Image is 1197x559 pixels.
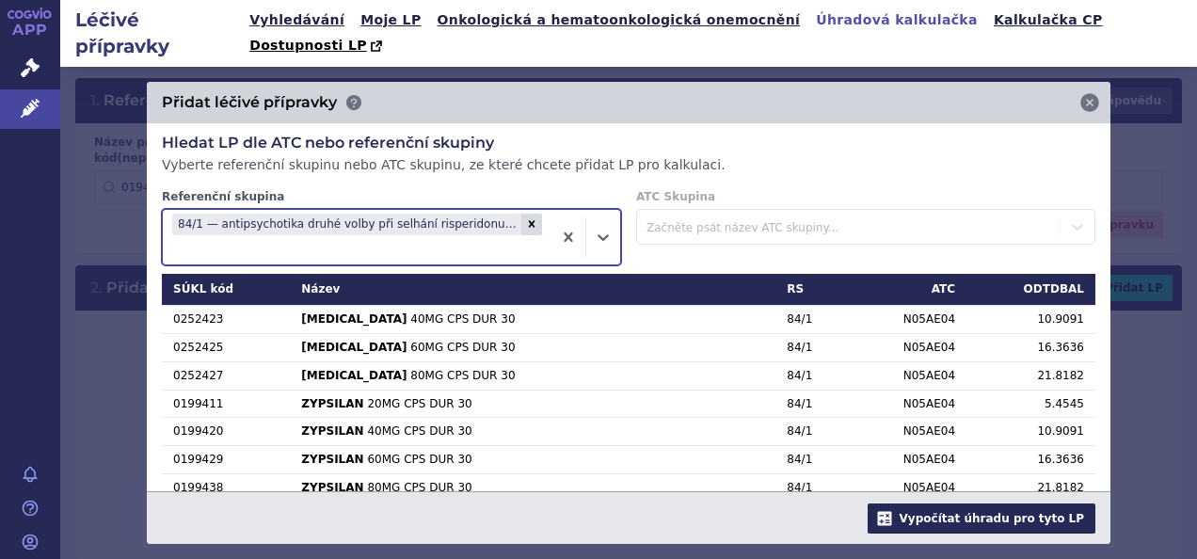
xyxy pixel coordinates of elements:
[162,189,621,205] label: Referenční skupina
[301,369,407,382] strong: [MEDICAL_DATA]
[850,446,966,474] td: N05AE04
[172,214,521,235] div: 84/1 — antipsychotika druhé volby při selhání risperidonu, p.o.
[162,418,290,446] td: 0199420
[988,8,1109,33] a: Kalkulačka CP
[868,503,1095,534] button: Vypočítat úhradu pro tyto LP
[290,274,775,305] th: Název
[301,453,363,466] strong: ZYPSILAN
[162,390,290,418] td: 0199411
[290,390,775,418] td: 20MG CPS DUR 30
[850,474,966,503] td: N05AE04
[249,38,367,53] span: Dostupnosti LP
[850,390,966,418] td: N05AE04
[966,334,1095,362] td: 16.3636
[290,474,775,503] td: 80MG CPS DUR 30
[775,418,850,446] td: 84/1
[966,361,1095,390] td: 21.8182
[301,341,407,354] strong: [MEDICAL_DATA]
[775,306,850,334] td: 84/1
[290,306,775,334] td: 40MG CPS DUR 30
[301,424,363,438] strong: ZYPSILAN
[162,446,290,474] td: 0199429
[966,474,1095,503] td: 21.8182
[162,306,290,334] td: 0252423
[850,274,966,305] th: ATC
[355,8,426,33] a: Moje LP
[775,361,850,390] td: 84/1
[290,361,775,390] td: 80MG CPS DUR 30
[850,306,966,334] td: N05AE04
[810,8,983,33] a: Úhradová kalkulačka
[244,33,391,59] a: Dostupnosti LP
[162,274,290,305] th: SÚKL kód
[850,361,966,390] td: N05AE04
[162,361,290,390] td: 0252427
[290,418,775,446] td: 40MG CPS DUR 30
[301,312,407,326] strong: [MEDICAL_DATA]
[966,418,1095,446] td: 10.9091
[521,214,542,235] div: Remove 84/1 — antipsychotika druhé volby při selhání risperidonu, p.o.
[850,334,966,362] td: N05AE04
[290,446,775,474] td: 60MG CPS DUR 30
[60,7,244,59] h2: Léčivé přípravky
[162,334,290,362] td: 0252425
[966,446,1095,474] td: 16.3636
[850,418,966,446] td: N05AE04
[966,390,1095,418] td: 5.4545
[290,334,775,362] td: 60MG CPS DUR 30
[775,390,850,418] td: 84/1
[162,92,337,113] h3: Přidat léčivé přípravky
[966,306,1095,334] td: 10.9091
[162,133,1095,153] h3: Hledat LP dle ATC nebo referenční skupiny
[775,446,850,474] td: 84/1
[775,274,850,305] th: RS
[301,397,363,410] strong: ZYPSILAN
[966,274,1095,305] th: ODTDBAL
[244,8,350,33] a: Vyhledávání
[162,156,1095,175] p: Vyberte referenční skupinu nebo ATC skupinu, ze které chcete přidat LP pro kalkulaci.
[432,8,806,33] a: Onkologická a hematoonkologická onemocnění
[775,474,850,503] td: 84/1
[162,474,290,503] td: 0199438
[775,334,850,362] td: 84/1
[301,481,363,494] strong: ZYPSILAN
